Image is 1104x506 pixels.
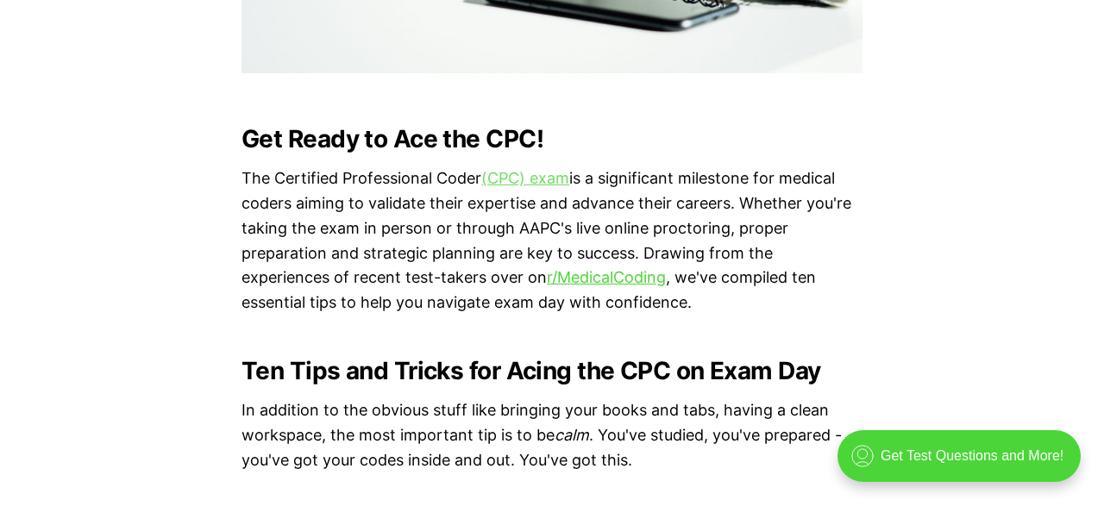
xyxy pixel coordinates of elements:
[241,398,862,472] p: In addition to the obvious stuff like bringing your books and tabs, having a clean workspace, the...
[241,124,543,153] strong: Get Ready to Ace the CPC!
[547,268,666,286] a: r/MedicalCoding
[241,357,862,384] h2: Ten Tips and Tricks for Acing the CPC on Exam Day
[481,169,569,187] a: (CPC) exam
[823,422,1104,506] iframe: portal-trigger
[555,426,589,444] em: calm
[241,166,862,315] p: The Certified Professional Coder is a significant milestone for medical coders aiming to validate...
